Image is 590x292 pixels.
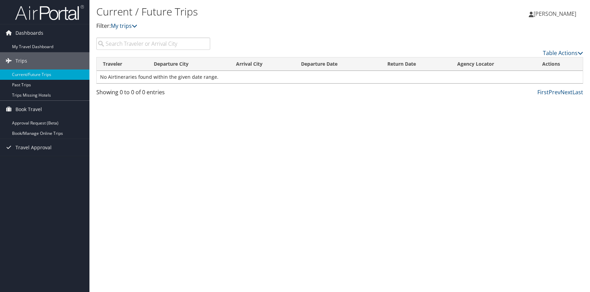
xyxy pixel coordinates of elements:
[381,57,451,71] th: Return Date: activate to sort column ascending
[543,49,583,57] a: Table Actions
[536,57,583,71] th: Actions
[572,88,583,96] a: Last
[111,22,137,30] a: My trips
[230,57,295,71] th: Arrival City: activate to sort column ascending
[96,88,210,100] div: Showing 0 to 0 of 0 entries
[529,3,583,24] a: [PERSON_NAME]
[295,57,381,71] th: Departure Date: activate to sort column descending
[97,71,583,83] td: No Airtineraries found within the given date range.
[451,57,536,71] th: Agency Locator: activate to sort column ascending
[560,88,572,96] a: Next
[96,22,421,31] p: Filter:
[15,101,42,118] span: Book Travel
[15,52,27,69] span: Trips
[97,57,148,71] th: Traveler: activate to sort column ascending
[15,4,84,21] img: airportal-logo.png
[148,57,230,71] th: Departure City: activate to sort column ascending
[96,4,421,19] h1: Current / Future Trips
[15,24,43,42] span: Dashboards
[537,88,549,96] a: First
[96,37,210,50] input: Search Traveler or Arrival City
[549,88,560,96] a: Prev
[534,10,576,18] span: [PERSON_NAME]
[15,139,52,156] span: Travel Approval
